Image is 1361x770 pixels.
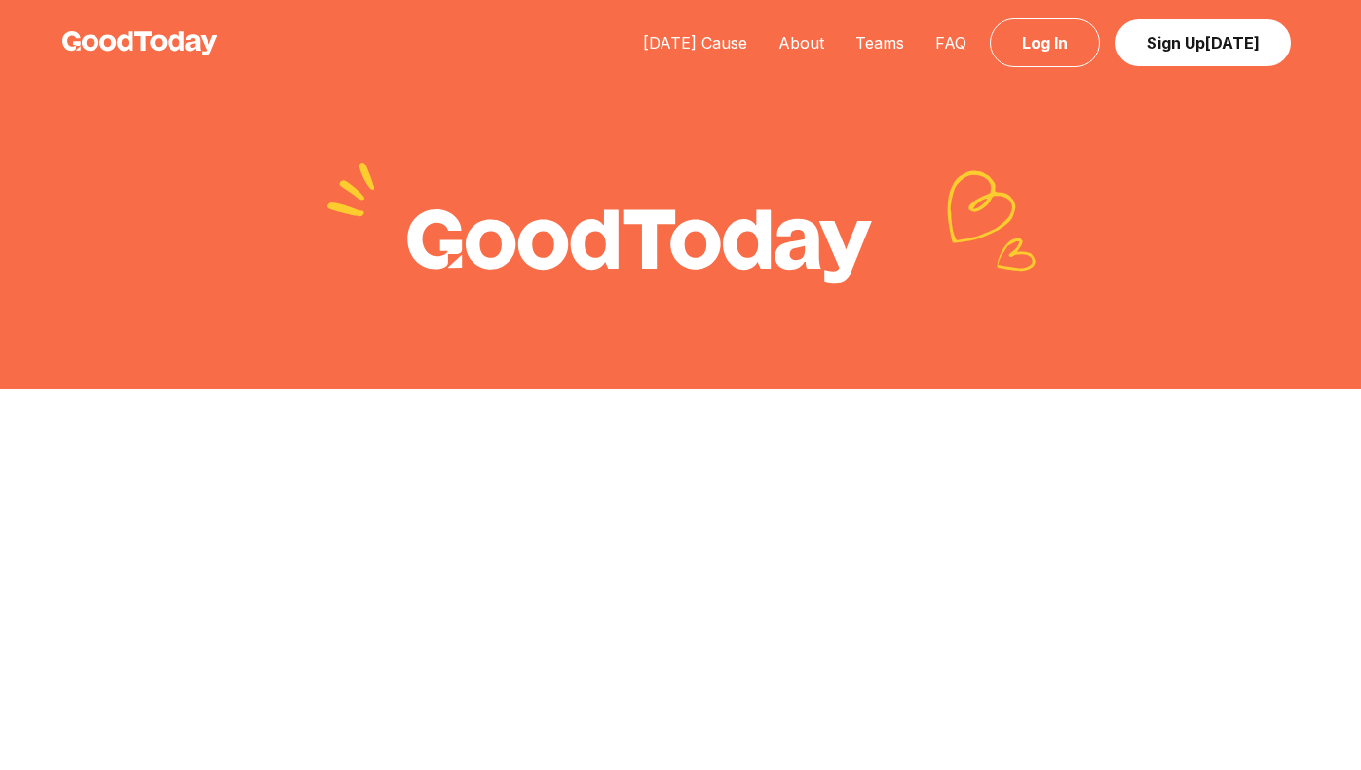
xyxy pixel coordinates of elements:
img: goodtoday_logo_w_hearts.svg [324,160,1037,284]
a: Sign Up[DATE] [1115,19,1291,66]
a: FAQ [920,33,982,53]
span: [DATE] [1205,33,1260,53]
a: [DATE] Cause [627,33,763,53]
a: About [763,33,840,53]
a: Teams [840,33,920,53]
img: GoodToday [62,31,218,55]
a: Log In [990,18,1100,67]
